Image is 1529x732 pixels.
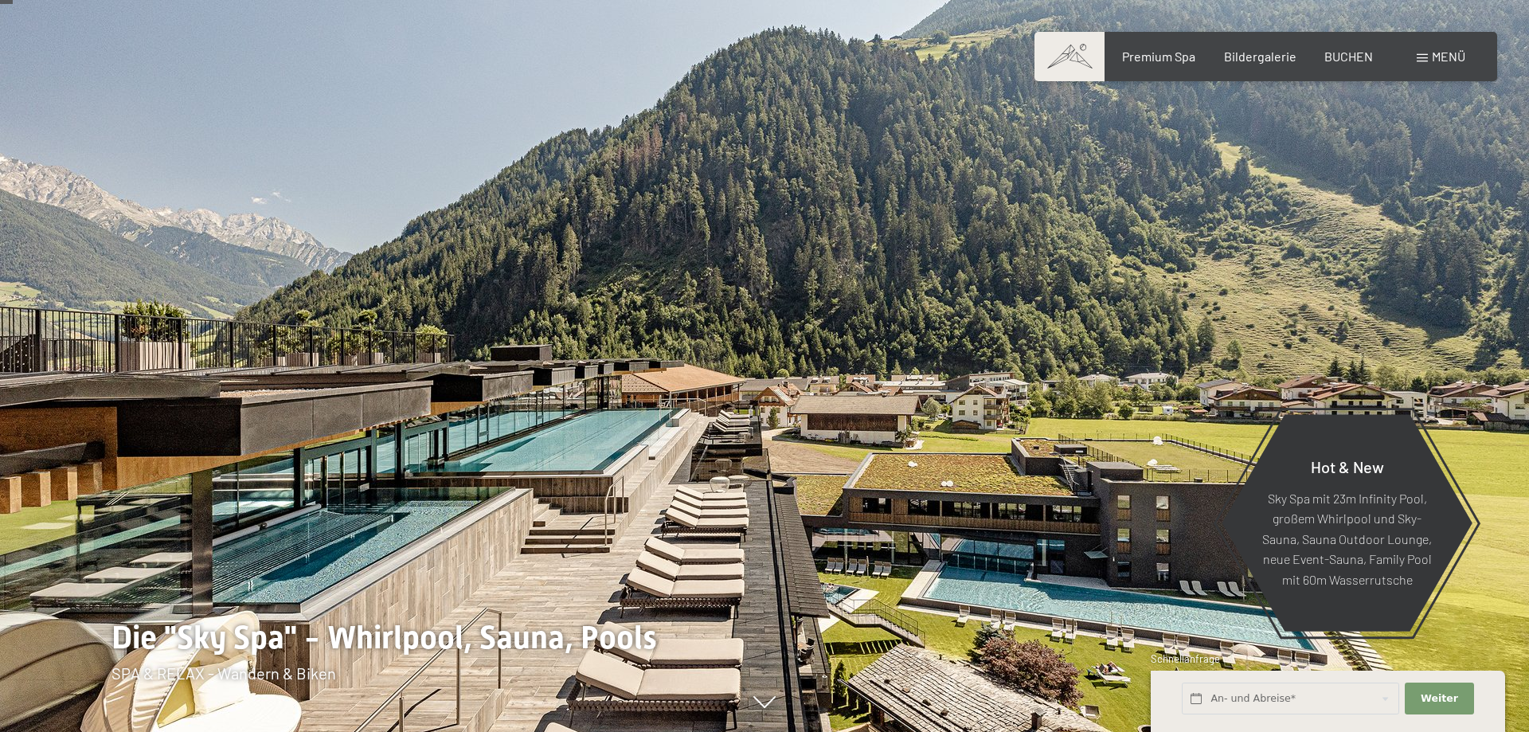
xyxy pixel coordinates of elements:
[1324,49,1373,64] a: BUCHEN
[1432,49,1465,64] span: Menü
[1421,691,1458,706] span: Weiter
[1151,652,1220,665] span: Schnellanfrage
[1224,49,1296,64] a: Bildergalerie
[1311,456,1384,476] span: Hot & New
[1405,683,1473,715] button: Weiter
[1261,487,1433,589] p: Sky Spa mit 23m Infinity Pool, großem Whirlpool und Sky-Sauna, Sauna Outdoor Lounge, neue Event-S...
[1122,49,1195,64] a: Premium Spa
[1221,413,1473,632] a: Hot & New Sky Spa mit 23m Infinity Pool, großem Whirlpool und Sky-Sauna, Sauna Outdoor Lounge, ne...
